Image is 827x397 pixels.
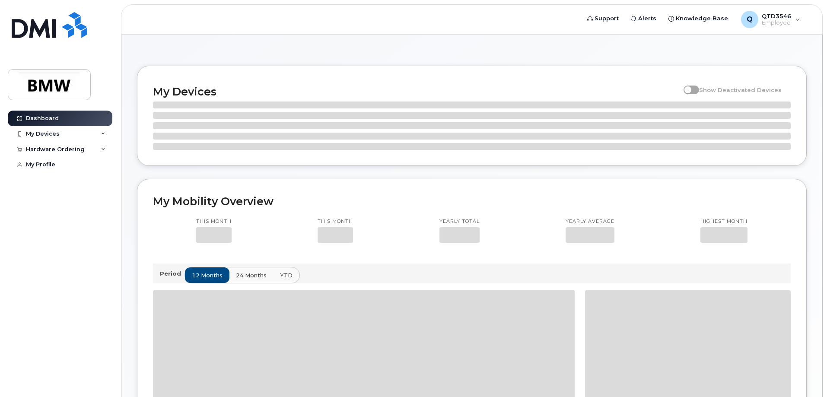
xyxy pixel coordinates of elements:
h2: My Mobility Overview [153,195,791,208]
input: Show Deactivated Devices [684,82,690,89]
p: This month [318,218,353,225]
p: Period [160,270,184,278]
span: 24 months [236,271,267,279]
span: YTD [280,271,293,279]
span: Show Deactivated Devices [699,86,782,93]
h2: My Devices [153,85,679,98]
p: This month [196,218,232,225]
p: Yearly average [566,218,614,225]
p: Yearly total [439,218,480,225]
p: Highest month [700,218,747,225]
